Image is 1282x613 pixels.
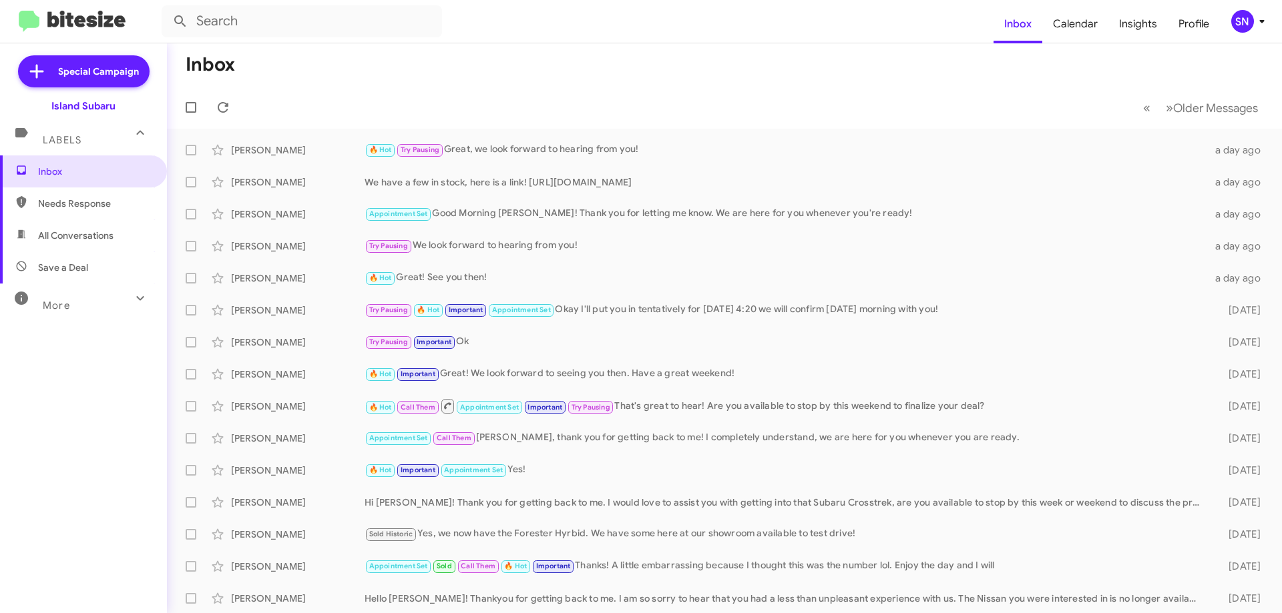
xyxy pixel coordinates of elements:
div: [PERSON_NAME] [231,336,365,349]
div: Island Subaru [51,99,116,113]
a: Insights [1108,5,1168,43]
span: 🔥 Hot [369,370,392,378]
div: [DATE] [1207,432,1271,445]
div: [PERSON_NAME] [231,239,365,253]
button: SN [1220,10,1267,33]
div: a day ago [1207,143,1271,157]
nav: Page navigation example [1136,94,1266,121]
div: [PERSON_NAME] [231,592,365,605]
div: a day ago [1207,239,1271,253]
span: Try Pausing [401,145,439,154]
span: Appointment Set [369,209,428,218]
div: [DATE] [1207,560,1271,573]
div: [PERSON_NAME] [231,271,365,285]
div: [PERSON_NAME] [231,303,365,317]
div: Thanks! A little embarrassing because I thought this was the number lol. Enjoy the day and I will [365,558,1207,574]
span: Call Them [401,403,435,412]
div: Yes, we now have the Forester Hyrbid. We have some here at our showroom available to test drive! [365,526,1207,542]
span: Call Them [437,434,471,442]
span: Appointment Set [369,562,428,570]
span: Appointment Set [444,466,503,474]
span: 🔥 Hot [417,305,439,314]
span: Appointment Set [492,305,551,314]
span: Important [527,403,562,412]
div: [PERSON_NAME] [231,368,365,381]
span: More [43,299,70,312]
div: [DATE] [1207,336,1271,349]
span: Call Them [461,562,495,570]
span: Important [449,305,483,314]
span: Sold [437,562,452,570]
span: 🔥 Hot [369,403,392,412]
div: [DATE] [1207,528,1271,541]
div: a day ago [1207,271,1271,285]
div: Hi [PERSON_NAME]! Thank you for getting back to me. I would love to assist you with getting into ... [365,496,1207,509]
span: Try Pausing [369,338,408,346]
span: Important [536,562,571,570]
span: Try Pausing [369,241,408,250]
div: [DATE] [1207,368,1271,381]
div: [PERSON_NAME] [231,464,365,477]
span: Try Pausing [572,403,610,412]
input: Search [162,5,442,37]
div: SN [1231,10,1254,33]
h1: Inbox [186,54,235,75]
button: Next [1158,94,1266,121]
div: Great! We look forward to seeing you then. Have a great weekend! [365,366,1207,382]
span: Inbox [38,165,152,178]
span: Save a Deal [38,261,88,274]
span: Sold Historic [369,530,413,538]
div: [DATE] [1207,496,1271,509]
span: Appointment Set [369,434,428,442]
div: Good Morning [PERSON_NAME]! Thank you for letting me know. We are here for you whenever you're re... [365,206,1207,221]
div: [PERSON_NAME] [231,143,365,157]
div: [DATE] [1207,400,1271,413]
span: 🔥 Hot [504,562,527,570]
span: 🔥 Hot [369,273,392,282]
div: We look forward to hearing from you! [365,238,1207,253]
div: [PERSON_NAME] [231,207,365,221]
span: Try Pausing [369,305,408,314]
span: « [1143,99,1150,116]
div: a day ago [1207,175,1271,189]
div: That's great to hear! Are you available to stop by this weekend to finalize your deal? [365,398,1207,414]
div: [PERSON_NAME] [231,175,365,189]
span: Labels [43,134,81,146]
span: Important [401,466,435,474]
a: Calendar [1042,5,1108,43]
div: [PERSON_NAME] [231,496,365,509]
div: [DATE] [1207,303,1271,317]
div: Great! See you then! [365,270,1207,285]
span: Needs Response [38,197,152,210]
span: Important [417,338,451,346]
span: Important [401,370,435,378]
div: Ok [365,334,1207,350]
span: » [1166,99,1173,116]
div: Okay I'll put you in tentatively for [DATE] 4:20 we will confirm [DATE] morning with you! [365,302,1207,318]
div: [DATE] [1207,464,1271,477]
div: We have a few in stock, here is a link! [URL][DOMAIN_NAME] [365,175,1207,189]
span: 🔥 Hot [369,466,392,474]
div: [PERSON_NAME] [231,432,365,445]
div: [PERSON_NAME] [231,400,365,413]
span: Special Campaign [58,65,139,78]
span: All Conversations [38,229,114,242]
button: Previous [1135,94,1158,121]
span: 🔥 Hot [369,145,392,154]
div: [DATE] [1207,592,1271,605]
a: Profile [1168,5,1220,43]
div: [PERSON_NAME] [231,528,365,541]
div: [PERSON_NAME], thank you for getting back to me! I completely understand, we are here for you whe... [365,430,1207,446]
a: Inbox [994,5,1042,43]
div: [PERSON_NAME] [231,560,365,573]
div: Great, we look forward to hearing from you! [365,142,1207,157]
span: Older Messages [1173,101,1258,115]
div: Hello [PERSON_NAME]! Thankyou for getting back to me. I am so sorry to hear that you had a less t... [365,592,1207,605]
div: a day ago [1207,207,1271,221]
a: Special Campaign [18,55,150,87]
span: Appointment Set [460,403,519,412]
